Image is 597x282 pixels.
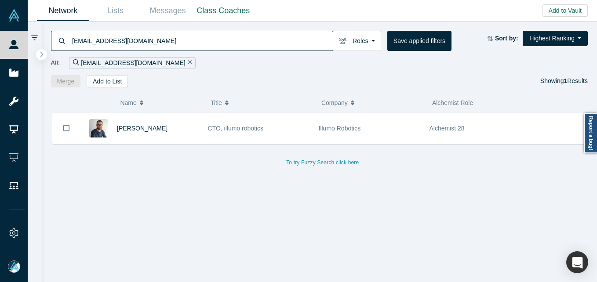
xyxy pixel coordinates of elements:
span: Illumo Robotics [319,125,361,132]
button: Name [120,94,201,112]
button: Title [211,94,312,112]
img: Rémy Saintobert's Profile Image [89,119,108,137]
button: Remove Filter [186,58,192,68]
span: CTO, illumo robotics [208,125,264,132]
input: Search by name, title, company, summary, expertise, investment criteria or topics of focus [71,30,333,51]
button: Bookmark [53,113,80,144]
a: Lists [89,0,142,21]
span: Alchemist Role [432,99,473,106]
a: [PERSON_NAME] [117,125,167,132]
div: Showing [540,75,588,87]
a: Report a bug! [584,113,597,153]
a: Messages [142,0,194,21]
a: Network [37,0,89,21]
button: To try Fuzzy Search click here [280,157,365,168]
button: Company [321,94,423,112]
span: Title [211,94,222,112]
span: Alchemist 28 [430,125,465,132]
strong: Sort by: [495,35,518,42]
span: All: [51,58,60,67]
button: Roles [333,31,381,51]
img: Mia Scott's Account [8,260,20,273]
strong: 1 [564,77,568,84]
button: Add to List [87,75,128,87]
a: Class Coaches [194,0,253,21]
button: Add to Vault [542,4,588,17]
div: [EMAIL_ADDRESS][DOMAIN_NAME] [69,57,196,69]
button: Merge [51,75,81,87]
span: Results [564,77,588,84]
span: Name [120,94,136,112]
button: Save applied filters [387,31,451,51]
span: Company [321,94,348,112]
button: Highest Ranking [523,31,588,46]
img: Alchemist Vault Logo [8,9,20,22]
